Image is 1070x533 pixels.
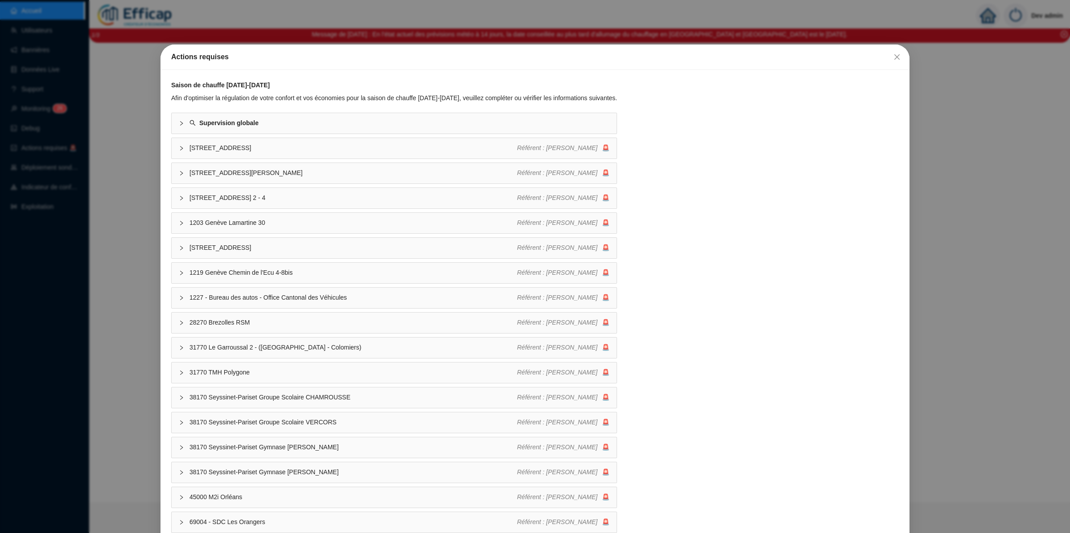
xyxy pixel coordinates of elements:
span: Fermer [890,53,904,61]
div: 1203 Genève Lamartine 30Référent : [PERSON_NAME]🚨 [172,213,617,233]
span: [STREET_ADDRESS] 2 - 4 [189,193,517,203]
span: collapsed [179,445,184,450]
div: 🚨 [517,443,610,452]
span: Référent : [PERSON_NAME] [517,369,598,376]
div: 🚨 [517,517,610,527]
span: [STREET_ADDRESS][PERSON_NAME] [189,168,517,178]
span: Référent : [PERSON_NAME] [517,493,598,500]
span: collapsed [179,495,184,500]
span: collapsed [179,121,184,126]
span: [STREET_ADDRESS] [189,143,517,153]
div: 28270 Brezolles RSMRéférent : [PERSON_NAME]🚨 [172,313,617,333]
div: 🚨 [517,468,610,477]
span: 1219 Genève Chemin de l'Ecu 4-8bis [189,268,517,277]
div: 38170 Seyssinet-Pariset Gymnase [PERSON_NAME]Référent : [PERSON_NAME]🚨 [172,437,617,458]
div: 1219 Genève Chemin de l'Ecu 4-8bisRéférent : [PERSON_NAME]🚨 [172,263,617,283]
span: Référent : [PERSON_NAME] [517,169,598,176]
div: Afin d'optimiser la régulation de votre confort et vos économies pour la saison de chauffe [DATE]... [171,94,617,103]
div: 🚨 [517,168,610,178]
div: Supervision globale [172,113,617,134]
span: 38170 Seyssinet-Pariset Gymnase [PERSON_NAME] [189,443,517,452]
div: 🚨 [517,393,610,402]
button: Close [890,50,904,64]
span: Référent : [PERSON_NAME] [517,518,598,525]
span: collapsed [179,370,184,375]
span: 38170 Seyssinet-Pariset Gymnase [PERSON_NAME] [189,468,517,477]
span: collapsed [179,470,184,475]
span: collapsed [179,520,184,525]
span: 45000 M2i Orléans [189,492,517,502]
span: 31770 TMH Polygone [189,368,517,377]
div: 38170 Seyssinet-Pariset Gymnase [PERSON_NAME]Référent : [PERSON_NAME]🚨 [172,462,617,483]
strong: Saison de chauffe [DATE]-[DATE] [171,81,270,89]
span: 69004 - SDC Les Orangers [189,517,517,527]
span: close [893,53,901,61]
span: 1203 Genève Lamartine 30 [189,218,517,228]
div: 🚨 [517,343,610,352]
div: 🚨 [517,293,610,302]
span: collapsed [179,270,184,276]
span: Référent : [PERSON_NAME] [517,468,598,476]
span: Référent : [PERSON_NAME] [517,344,598,351]
span: collapsed [179,171,184,176]
span: collapsed [179,245,184,251]
div: 🚨 [517,218,610,228]
span: Référent : [PERSON_NAME] [517,419,598,426]
div: [STREET_ADDRESS] 2 - 4Référent : [PERSON_NAME]🚨 [172,188,617,208]
span: Référent : [PERSON_NAME] [517,194,598,201]
div: 45000 M2i OrléansRéférent : [PERSON_NAME]🚨 [172,487,617,508]
div: 38170 Seyssinet-Pariset Groupe Scolaire VERCORSRéférent : [PERSON_NAME]🚨 [172,412,617,433]
span: 1227 - Bureau des autos - Office Cantonal des Véhicules [189,293,517,302]
div: 31770 Le Garroussal 2 - ([GEOGRAPHIC_DATA] - Colomiers)Référent : [PERSON_NAME]🚨 [172,338,617,358]
span: [STREET_ADDRESS] [189,243,517,252]
span: collapsed [179,146,184,151]
span: collapsed [179,295,184,301]
span: Référent : [PERSON_NAME] [517,394,598,401]
div: Actions requises [171,52,899,62]
div: [STREET_ADDRESS]Référent : [PERSON_NAME]🚨 [172,138,617,159]
span: Référent : [PERSON_NAME] [517,443,598,451]
div: 🚨 [517,268,610,277]
div: 🚨 [517,368,610,377]
span: Référent : [PERSON_NAME] [517,319,598,326]
div: 🚨 [517,418,610,427]
div: 🚨 [517,492,610,502]
span: collapsed [179,220,184,226]
span: 31770 Le Garroussal 2 - ([GEOGRAPHIC_DATA] - Colomiers) [189,343,517,352]
div: [STREET_ADDRESS][PERSON_NAME]Référent : [PERSON_NAME]🚨 [172,163,617,183]
div: 38170 Seyssinet-Pariset Groupe Scolaire CHAMROUSSERéférent : [PERSON_NAME]🚨 [172,387,617,408]
div: [STREET_ADDRESS]Référent : [PERSON_NAME]🚨 [172,238,617,258]
span: Référent : [PERSON_NAME] [517,294,598,301]
span: 38170 Seyssinet-Pariset Groupe Scolaire VERCORS [189,418,517,427]
span: 38170 Seyssinet-Pariset Groupe Scolaire CHAMROUSSE [189,393,517,402]
span: Référent : [PERSON_NAME] [517,244,598,251]
div: 🚨 [517,193,610,203]
div: 🚨 [517,318,610,327]
span: collapsed [179,395,184,400]
span: Référent : [PERSON_NAME] [517,144,598,151]
div: 69004 - SDC Les OrangersRéférent : [PERSON_NAME]🚨 [172,512,617,533]
span: Référent : [PERSON_NAME] [517,269,598,276]
span: search [189,120,196,126]
span: collapsed [179,345,184,350]
div: 🚨 [517,143,610,153]
span: collapsed [179,195,184,201]
span: collapsed [179,320,184,325]
span: Référent : [PERSON_NAME] [517,219,598,226]
div: 31770 TMH PolygoneRéférent : [PERSON_NAME]🚨 [172,362,617,383]
div: 1227 - Bureau des autos - Office Cantonal des VéhiculesRéférent : [PERSON_NAME]🚨 [172,288,617,308]
span: 28270 Brezolles RSM [189,318,517,327]
strong: Supervision globale [199,119,259,126]
div: 🚨 [517,243,610,252]
span: collapsed [179,420,184,425]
